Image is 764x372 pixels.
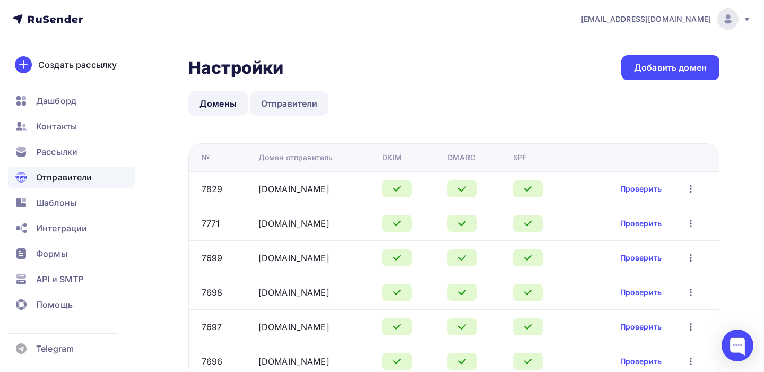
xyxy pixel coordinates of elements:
div: Добавить домен [634,62,707,74]
a: [EMAIL_ADDRESS][DOMAIN_NAME] [581,8,751,30]
div: SPF [513,152,527,163]
a: Проверить [620,287,662,298]
a: Отправители [8,167,135,188]
div: № [202,152,210,163]
a: [DOMAIN_NAME] [258,322,329,332]
a: Контакты [8,116,135,137]
a: Рассылки [8,141,135,162]
span: Рассылки [36,145,77,158]
span: Шаблоны [36,196,76,209]
div: 7829 [202,183,223,195]
a: Отправители [250,91,329,116]
div: Создать рассылку [38,58,117,71]
a: Проверить [620,356,662,367]
span: Telegram [36,342,74,355]
a: [DOMAIN_NAME] [258,184,329,194]
a: Проверить [620,184,662,194]
div: DMARC [447,152,475,163]
div: 7696 [202,355,223,368]
a: Дашборд [8,90,135,111]
span: Дашборд [36,94,76,107]
a: [DOMAIN_NAME] [258,218,329,229]
h2: Настройки [188,57,283,79]
div: 7697 [202,321,222,333]
div: 7771 [202,217,220,230]
a: [DOMAIN_NAME] [258,287,329,298]
span: Интеграции [36,222,87,235]
div: Домен отправитель [258,152,333,163]
div: DKIM [382,152,402,163]
span: [EMAIL_ADDRESS][DOMAIN_NAME] [581,14,711,24]
a: Шаблоны [8,192,135,213]
a: Домены [188,91,248,116]
span: Помощь [36,298,73,311]
span: Отправители [36,171,92,184]
a: Формы [8,243,135,264]
a: Проверить [620,218,662,229]
a: Проверить [620,322,662,332]
span: Формы [36,247,67,260]
div: 7698 [202,286,223,299]
a: [DOMAIN_NAME] [258,356,329,367]
span: API и SMTP [36,273,83,286]
a: [DOMAIN_NAME] [258,253,329,263]
div: 7699 [202,252,223,264]
span: Контакты [36,120,77,133]
a: Проверить [620,253,662,263]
